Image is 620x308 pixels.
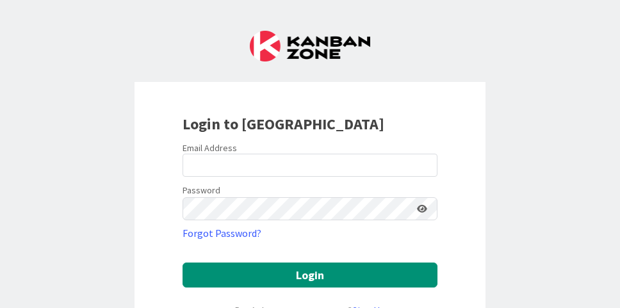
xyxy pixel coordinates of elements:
[183,142,237,154] label: Email Address
[183,263,437,288] button: Login
[250,31,370,61] img: Kanban Zone
[183,114,384,134] b: Login to [GEOGRAPHIC_DATA]
[183,184,220,197] label: Password
[183,225,261,241] a: Forgot Password?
